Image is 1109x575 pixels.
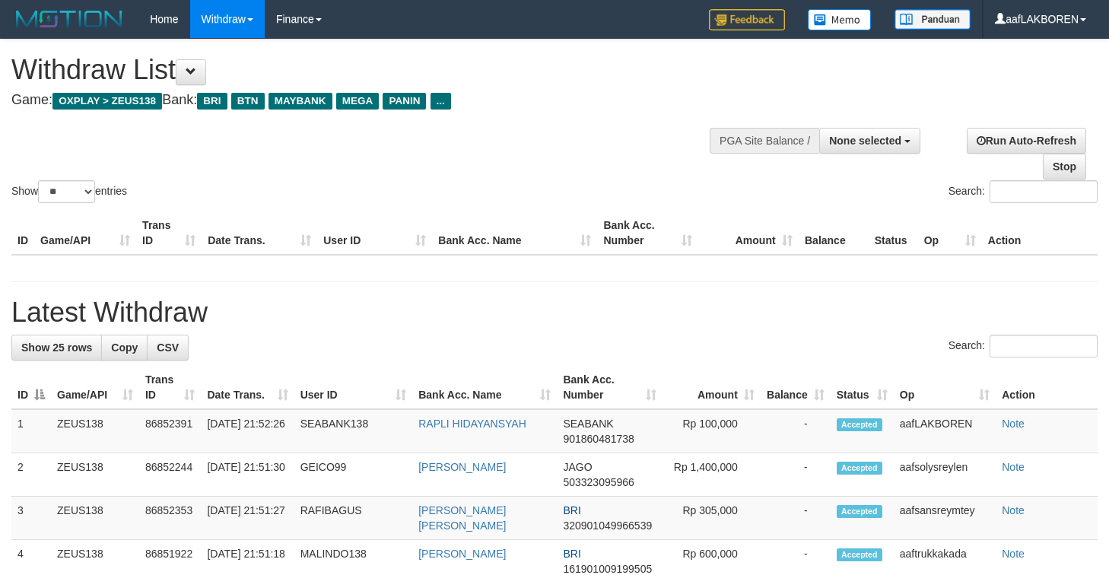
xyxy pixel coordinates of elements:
[336,93,380,110] span: MEGA
[418,548,506,560] a: [PERSON_NAME]
[157,342,179,354] span: CSV
[819,128,920,154] button: None selected
[663,409,761,453] td: Rp 100,000
[51,366,139,409] th: Game/API: activate to sort column ascending
[101,335,148,361] a: Copy
[698,211,799,255] th: Amount
[1043,154,1086,179] a: Stop
[294,366,413,409] th: User ID: activate to sort column ascending
[808,9,872,30] img: Button%20Memo.svg
[139,366,202,409] th: Trans ID: activate to sort column ascending
[11,93,724,108] h4: Game: Bank:
[1002,461,1025,473] a: Note
[761,497,831,540] td: -
[294,409,413,453] td: SEABANK138
[201,497,294,540] td: [DATE] 21:51:27
[563,504,580,516] span: BRI
[202,211,317,255] th: Date Trans.
[597,211,697,255] th: Bank Acc. Number
[869,211,918,255] th: Status
[1002,548,1025,560] a: Note
[996,366,1098,409] th: Action
[269,93,332,110] span: MAYBANK
[663,453,761,497] td: Rp 1,400,000
[317,211,432,255] th: User ID
[894,366,996,409] th: Op: activate to sort column ascending
[1002,418,1025,430] a: Note
[831,366,894,409] th: Status: activate to sort column ascending
[563,418,613,430] span: SEABANK
[563,476,634,488] span: Copy 503323095966 to clipboard
[761,366,831,409] th: Balance: activate to sort column ascending
[837,548,882,561] span: Accepted
[418,418,526,430] a: RAPLI HIDAYANSYAH
[294,453,413,497] td: GEICO99
[563,461,592,473] span: JAGO
[231,93,265,110] span: BTN
[432,211,597,255] th: Bank Acc. Name
[894,497,996,540] td: aafsansreymtey
[761,409,831,453] td: -
[201,366,294,409] th: Date Trans.: activate to sort column ascending
[563,548,580,560] span: BRI
[829,135,901,147] span: None selected
[52,93,162,110] span: OXPLAY > ZEUS138
[11,55,724,85] h1: Withdraw List
[894,409,996,453] td: aafLAKBOREN
[982,211,1098,255] th: Action
[895,9,971,30] img: panduan.png
[11,8,127,30] img: MOTION_logo.png
[663,497,761,540] td: Rp 305,000
[709,9,785,30] img: Feedback.jpg
[949,180,1098,203] label: Search:
[799,211,869,255] th: Balance
[34,211,136,255] th: Game/API
[418,461,506,473] a: [PERSON_NAME]
[11,366,51,409] th: ID: activate to sort column descending
[837,462,882,475] span: Accepted
[918,211,982,255] th: Op
[431,93,451,110] span: ...
[21,342,92,354] span: Show 25 rows
[136,211,202,255] th: Trans ID
[51,409,139,453] td: ZEUS138
[147,335,189,361] a: CSV
[563,563,652,575] span: Copy 161901009199505 to clipboard
[663,366,761,409] th: Amount: activate to sort column ascending
[557,366,663,409] th: Bank Acc. Number: activate to sort column ascending
[990,335,1098,357] input: Search:
[418,504,506,532] a: [PERSON_NAME] [PERSON_NAME]
[111,342,138,354] span: Copy
[139,497,202,540] td: 86852353
[11,335,102,361] a: Show 25 rows
[761,453,831,497] td: -
[11,297,1098,328] h1: Latest Withdraw
[1002,504,1025,516] a: Note
[563,433,634,445] span: Copy 901860481738 to clipboard
[949,335,1098,357] label: Search:
[197,93,227,110] span: BRI
[139,453,202,497] td: 86852244
[38,180,95,203] select: Showentries
[51,453,139,497] td: ZEUS138
[51,497,139,540] td: ZEUS138
[967,128,1086,154] a: Run Auto-Refresh
[294,497,413,540] td: RAFIBAGUS
[837,505,882,518] span: Accepted
[11,180,127,203] label: Show entries
[383,93,426,110] span: PANIN
[990,180,1098,203] input: Search:
[201,409,294,453] td: [DATE] 21:52:26
[412,366,557,409] th: Bank Acc. Name: activate to sort column ascending
[11,497,51,540] td: 3
[201,453,294,497] td: [DATE] 21:51:30
[894,453,996,497] td: aafsolysreylen
[837,418,882,431] span: Accepted
[11,409,51,453] td: 1
[11,453,51,497] td: 2
[563,519,652,532] span: Copy 320901049966539 to clipboard
[139,409,202,453] td: 86852391
[710,128,819,154] div: PGA Site Balance /
[11,211,34,255] th: ID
